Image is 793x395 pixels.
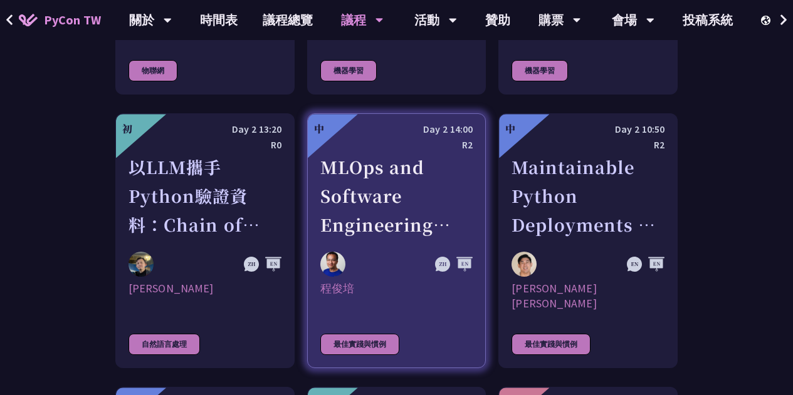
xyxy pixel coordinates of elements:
[129,153,281,239] div: 以LLM攜手Python驗證資料：Chain of Verification (CoVe)實務應用
[129,334,200,355] div: 自然語言處理
[129,60,177,81] div: 物聯網
[44,11,101,29] span: PyCon TW
[122,121,132,136] div: 初
[307,113,486,368] a: 中 Day 2 14:00 R2 MLOps and Software Engineering Automation Challenges in Production 程俊培 程俊培 最佳實踐與慣例
[314,121,324,136] div: 中
[320,153,473,239] div: MLOps and Software Engineering Automation Challenges in Production
[115,113,295,368] a: 初 Day 2 13:20 R0 以LLM攜手Python驗證資料：Chain of Verification (CoVe)實務應用 Kevin Tseng [PERSON_NAME] 自然語言處理
[512,60,568,81] div: 機器學習
[6,4,113,36] a: PyCon TW
[320,334,399,355] div: 最佳實踐與慣例
[512,121,664,137] div: Day 2 10:50
[320,137,473,153] div: R2
[129,121,281,137] div: Day 2 13:20
[129,137,281,153] div: R0
[761,16,774,25] img: Locale Icon
[512,153,664,239] div: Maintainable Python Deployments at Scale: Decoupling Build from Runtime
[320,60,377,81] div: 機器學習
[129,252,154,277] img: Kevin Tseng
[320,281,473,311] div: 程俊培
[505,121,515,136] div: 中
[19,14,38,26] img: Home icon of PyCon TW 2025
[320,252,345,277] img: 程俊培
[498,113,678,368] a: 中 Day 2 10:50 R2 Maintainable Python Deployments at Scale: Decoupling Build from Runtime Justin L...
[512,137,664,153] div: R2
[512,252,537,277] img: Justin Lee
[512,334,591,355] div: 最佳實踐與慣例
[129,281,281,311] div: [PERSON_NAME]
[320,121,473,137] div: Day 2 14:00
[512,281,664,311] div: [PERSON_NAME] [PERSON_NAME]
